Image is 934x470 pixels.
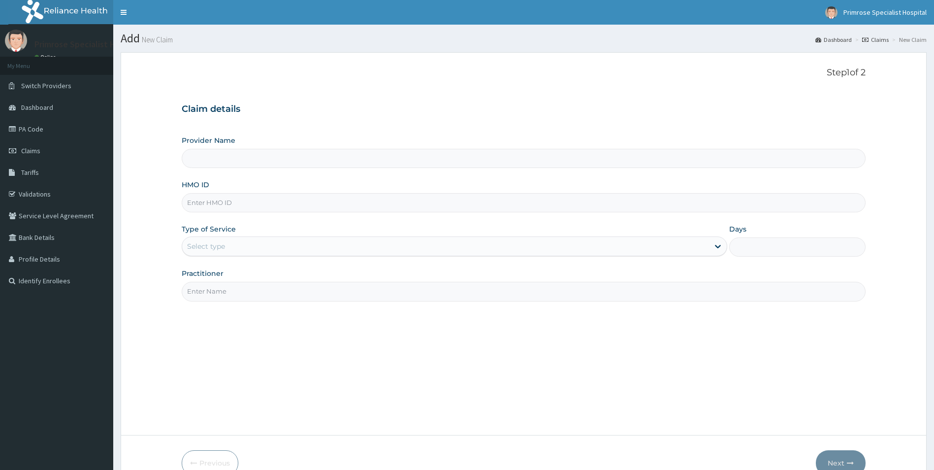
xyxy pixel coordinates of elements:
p: Primrose Specialist Hospital [34,40,142,49]
img: User Image [5,30,27,52]
span: Dashboard [21,103,53,112]
p: Step 1 of 2 [182,67,866,78]
span: Switch Providers [21,81,71,90]
span: Tariffs [21,168,39,177]
input: Enter HMO ID [182,193,866,212]
label: HMO ID [182,180,209,190]
input: Enter Name [182,282,866,301]
label: Days [729,224,746,234]
li: New Claim [890,35,927,44]
span: Claims [21,146,40,155]
label: Provider Name [182,135,235,145]
a: Online [34,54,58,61]
a: Claims [862,35,889,44]
img: User Image [825,6,837,19]
span: Primrose Specialist Hospital [843,8,927,17]
h3: Claim details [182,104,866,115]
label: Practitioner [182,269,224,278]
label: Type of Service [182,224,236,234]
h1: Add [121,32,927,45]
a: Dashboard [815,35,852,44]
small: New Claim [140,36,173,43]
div: Select type [187,241,225,251]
